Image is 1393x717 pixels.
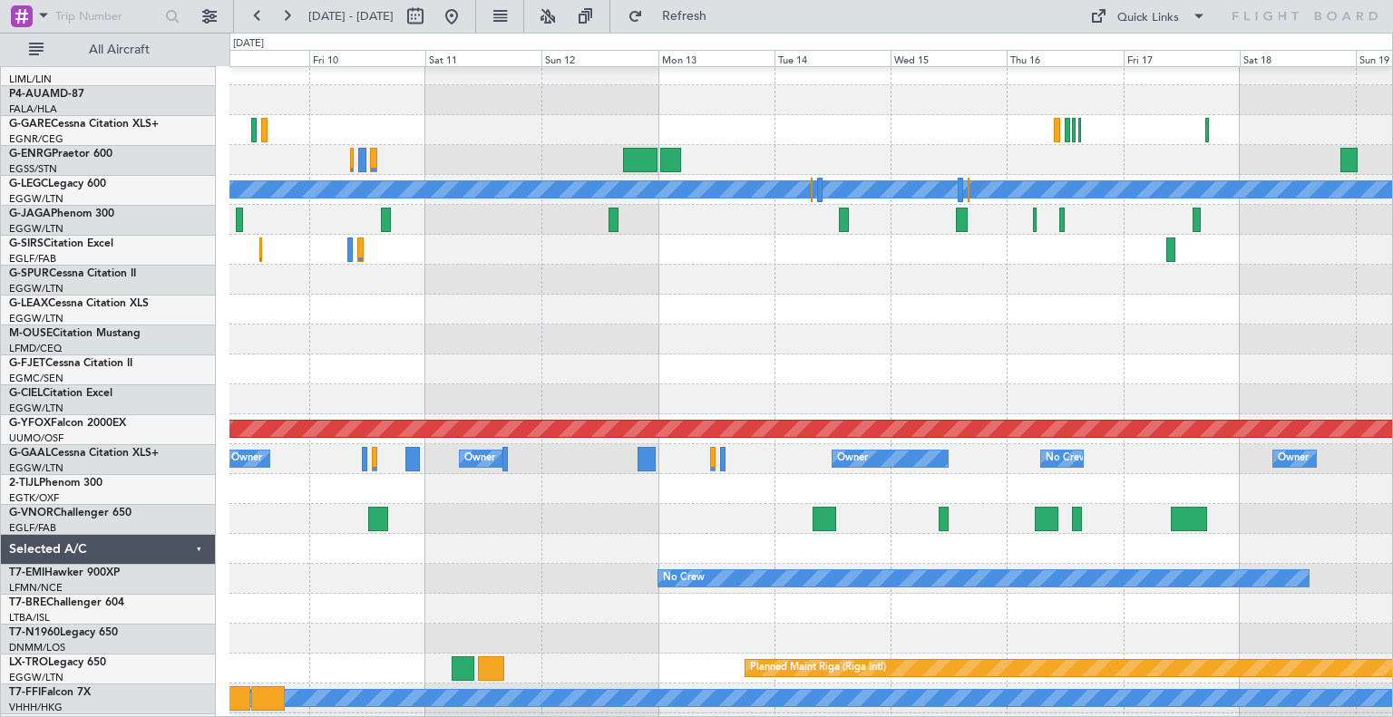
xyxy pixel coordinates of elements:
[9,268,49,279] span: G-SPUR
[9,701,63,714] a: VHHH/HKG
[425,50,541,66] div: Sat 11
[9,657,48,668] span: LX-TRO
[47,44,191,56] span: All Aircraft
[9,372,63,385] a: EGMC/SEN
[9,448,51,459] span: G-GAAL
[9,89,50,100] span: P4-AUA
[20,35,197,64] button: All Aircraft
[9,418,51,429] span: G-YFOX
[9,149,112,160] a: G-ENRGPraetor 600
[750,654,886,682] div: Planned Maint Riga (Riga Intl)
[9,162,57,176] a: EGSS/STN
[9,657,106,668] a: LX-TROLegacy 650
[9,298,48,309] span: G-LEAX
[9,597,124,608] a: T7-BREChallenger 604
[9,89,84,100] a: P4-AUAMD-87
[837,445,868,472] div: Owner
[647,10,723,23] span: Refresh
[774,50,891,66] div: Tue 14
[9,268,136,279] a: G-SPURCessna Citation II
[9,508,54,518] span: G-VNOR
[9,478,39,489] span: 2-TIJL
[464,445,495,472] div: Owner
[233,36,264,52] div: [DATE]
[9,238,113,249] a: G-SIRSCitation Excel
[658,50,774,66] div: Mon 13
[9,342,62,355] a: LFMD/CEQ
[9,671,63,684] a: EGGW/LTN
[9,328,141,339] a: M-OUSECitation Mustang
[9,312,63,325] a: EGGW/LTN
[541,50,658,66] div: Sun 12
[9,641,65,654] a: DNMM/LOS
[891,50,1007,66] div: Wed 15
[619,2,728,31] button: Refresh
[9,418,126,429] a: G-YFOXFalcon 2000EX
[9,222,63,236] a: EGGW/LTN
[9,627,118,638] a: T7-N1960Legacy 650
[9,611,50,625] a: LTBA/ISL
[9,491,59,505] a: EGTK/OXF
[9,298,149,309] a: G-LEAXCessna Citation XLS
[9,179,106,189] a: G-LEGCLegacy 600
[193,50,309,66] div: Thu 9
[9,567,44,578] span: T7-EMI
[9,102,57,116] a: FALA/HLA
[9,238,44,249] span: G-SIRS
[9,358,45,369] span: G-FJET
[308,8,394,24] span: [DATE] - [DATE]
[9,597,46,608] span: T7-BRE
[55,3,160,30] input: Trip Number
[9,149,52,160] span: G-ENRG
[9,567,120,578] a: T7-EMIHawker 900XP
[9,192,63,206] a: EGGW/LTN
[9,119,51,130] span: G-GARE
[1240,50,1356,66] div: Sat 18
[1117,9,1179,27] div: Quick Links
[231,445,262,472] div: Owner
[1046,445,1087,472] div: No Crew
[1124,50,1240,66] div: Fri 17
[9,388,43,399] span: G-CIEL
[9,687,91,698] a: T7-FFIFalcon 7X
[9,179,48,189] span: G-LEGC
[9,252,56,266] a: EGLF/FAB
[9,388,112,399] a: G-CIELCitation Excel
[9,461,63,475] a: EGGW/LTN
[9,402,63,415] a: EGGW/LTN
[9,431,63,445] a: UUMO/OSF
[309,50,425,66] div: Fri 10
[9,448,159,459] a: G-GAALCessna Citation XLS+
[1007,50,1123,66] div: Thu 16
[9,627,60,638] span: T7-N1960
[663,565,705,592] div: No Crew
[9,328,53,339] span: M-OUSE
[9,687,41,698] span: T7-FFI
[9,119,159,130] a: G-GARECessna Citation XLS+
[9,581,63,595] a: LFMN/NCE
[9,508,132,518] a: G-VNORChallenger 650
[9,282,63,296] a: EGGW/LTN
[9,208,114,219] a: G-JAGAPhenom 300
[1278,445,1309,472] div: Owner
[9,358,132,369] a: G-FJETCessna Citation II
[9,478,102,489] a: 2-TIJLPhenom 300
[9,73,52,86] a: LIML/LIN
[1081,2,1215,31] button: Quick Links
[9,208,51,219] span: G-JAGA
[9,132,63,146] a: EGNR/CEG
[9,521,56,535] a: EGLF/FAB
